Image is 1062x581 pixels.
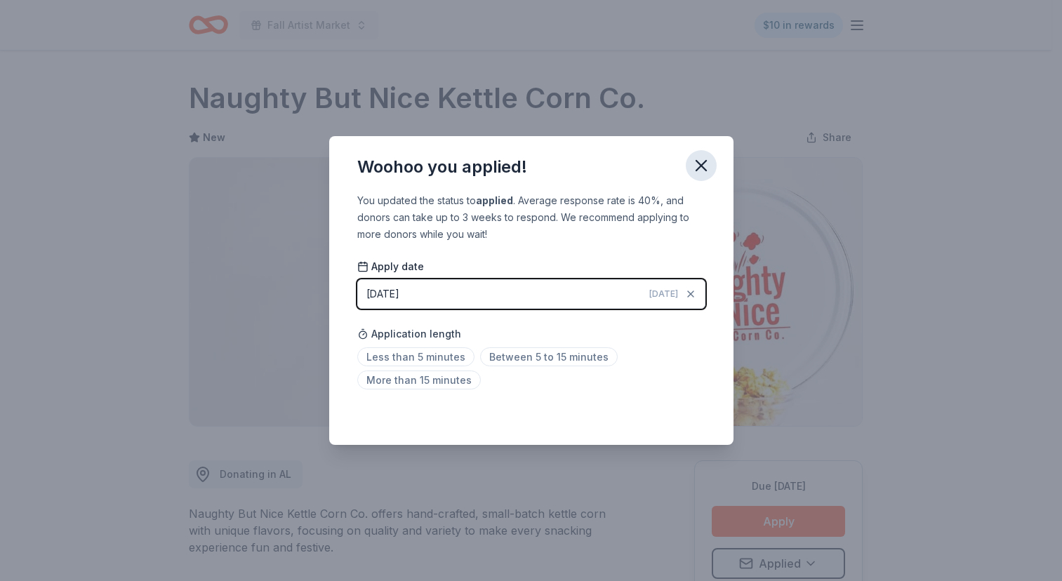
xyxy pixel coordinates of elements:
div: [DATE] [366,286,399,302]
span: More than 15 minutes [357,370,481,389]
span: Application length [357,326,461,342]
span: Less than 5 minutes [357,347,474,366]
span: Between 5 to 15 minutes [480,347,618,366]
span: [DATE] [649,288,678,300]
div: You updated the status to . Average response rate is 40%, and donors can take up to 3 weeks to re... [357,192,705,243]
div: Woohoo you applied! [357,156,527,178]
button: [DATE][DATE] [357,279,705,309]
b: applied [476,194,513,206]
span: Apply date [357,260,424,274]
